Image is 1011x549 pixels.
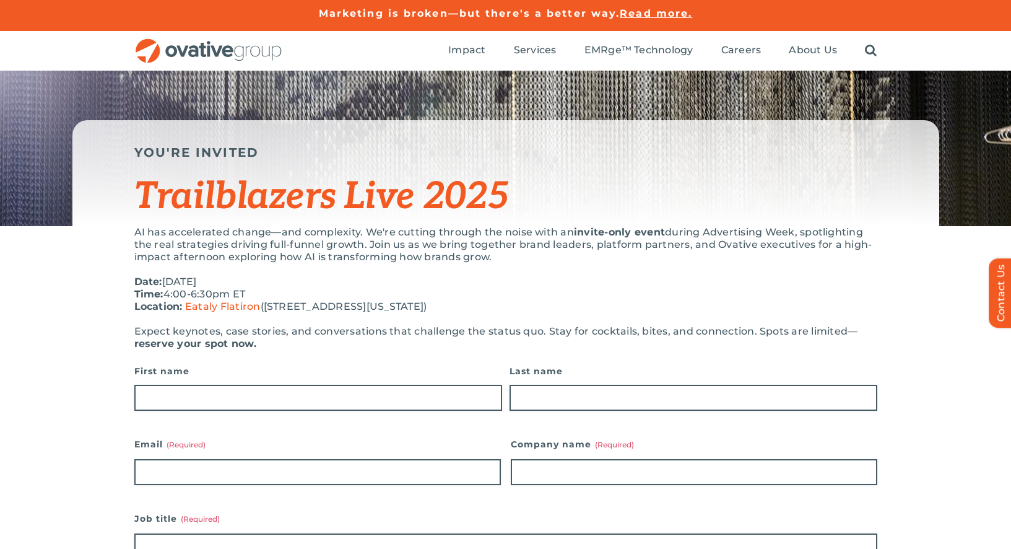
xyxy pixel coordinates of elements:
[595,440,634,449] span: (Required)
[510,362,877,380] label: Last name
[584,44,693,58] a: EMRge™ Technology
[511,436,877,453] label: Company name
[185,301,261,312] a: Eataly Flatiron
[134,362,502,380] label: First name
[620,7,692,19] a: Read more.
[514,44,557,58] a: Services
[584,44,693,56] span: EMRge™ Technology
[134,276,877,313] p: [DATE] 4:00-6:30pm ET ([STREET_ADDRESS][US_STATE])
[514,44,557,56] span: Services
[134,288,163,300] strong: Time:
[448,44,485,56] span: Impact
[789,44,837,58] a: About Us
[134,325,877,350] p: Expect keynotes, case stories, and conversations that challenge the status quo. Stay for cocktail...
[721,44,762,56] span: Careers
[721,44,762,58] a: Careers
[448,44,485,58] a: Impact
[134,338,256,349] strong: reserve your spot now.
[789,44,837,56] span: About Us
[181,514,220,524] span: (Required)
[134,510,877,527] label: Job title
[167,440,206,449] span: (Required)
[134,276,162,288] strong: Date:
[134,37,283,49] a: OG_Full_horizontal_RGB
[448,31,877,71] nav: Menu
[574,226,665,238] strong: invite-only event
[134,145,877,160] h5: YOU'RE INVITED
[134,301,183,312] strong: Location:
[319,7,620,19] a: Marketing is broken—but there's a better way.
[865,44,877,58] a: Search
[134,175,508,219] span: Trailblazers Live 2025
[134,226,877,263] p: AI has accelerated change—and complexity. We're cutting through the noise with an during Advertis...
[134,436,501,453] label: Email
